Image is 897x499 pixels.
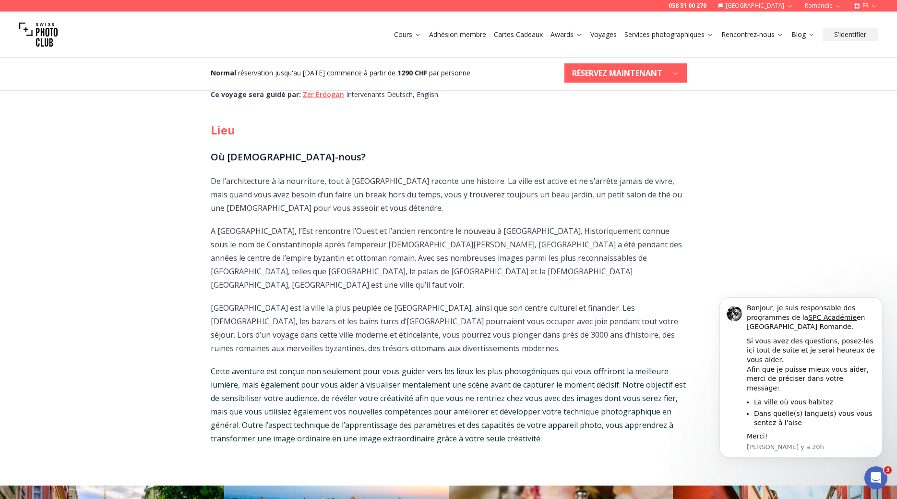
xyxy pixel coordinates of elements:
[721,30,784,39] a: Rencontrez-nous
[547,28,586,41] button: Awards
[394,30,421,39] a: Cours
[572,67,662,79] b: RÉSERVEZ MAINTENANT
[494,30,543,39] a: Cartes Cadeaux
[211,301,687,355] p: [GEOGRAPHIC_DATA] est la ville la plus peuplée de [GEOGRAPHIC_DATA], ainsi que son centre culture...
[586,28,621,41] button: Voyages
[564,63,687,83] button: RÉSERVEZ MAINTENANT
[705,292,897,473] iframe: Intercom notifications message
[791,30,815,39] a: Blog
[211,366,686,444] span: Cette aventure est conçue non seulement pour vous guider vers les lieux les plus photogéniques qu...
[550,30,583,39] a: Awards
[390,28,425,41] button: Cours
[718,28,788,41] button: Rencontrez-nous
[211,90,687,99] div: Intervenants Deutsch, English
[590,30,617,39] a: Voyages
[238,68,395,77] span: réservation jusqu'au [DATE] commence à partir de
[211,68,236,77] b: Normal
[211,122,687,138] h2: Lieu
[211,90,301,99] b: Ce voyage sera guidé par :
[429,30,486,39] a: Adhésion membre
[669,2,706,10] a: 058 51 00 270
[211,174,687,215] p: De l’architecture à la nourriture, tout à [GEOGRAPHIC_DATA] raconte une histoire. La ville est ac...
[788,28,819,41] button: Blog
[864,466,887,489] iframe: Intercom live chat
[211,149,687,165] h3: Où [DEMOGRAPHIC_DATA]-nous?
[624,30,714,39] a: Services photographiques
[425,28,490,41] button: Adhésion membre
[211,224,687,292] p: A [GEOGRAPHIC_DATA], l’Est rencontre l’Ouest et l’ancien rencontre le nouveau à [GEOGRAPHIC_DATA]...
[490,28,547,41] button: Cartes Cadeaux
[303,90,344,99] a: Zer Erdogan
[429,68,470,77] span: par personne
[19,15,58,54] img: Swiss photo club
[397,68,427,77] b: 1290 CHF
[823,28,878,41] button: S'identifier
[621,28,718,41] button: Services photographiques
[884,466,892,474] span: 3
